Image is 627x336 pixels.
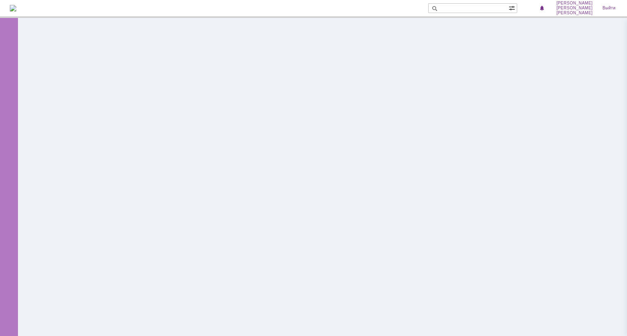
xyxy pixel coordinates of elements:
span: [PERSON_NAME] [556,11,593,15]
span: [PERSON_NAME] [556,6,593,11]
a: Перейти на домашнюю страницу [10,5,16,11]
span: Расширенный поиск [509,4,517,11]
img: logo [10,5,16,11]
span: [PERSON_NAME] [556,1,593,6]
